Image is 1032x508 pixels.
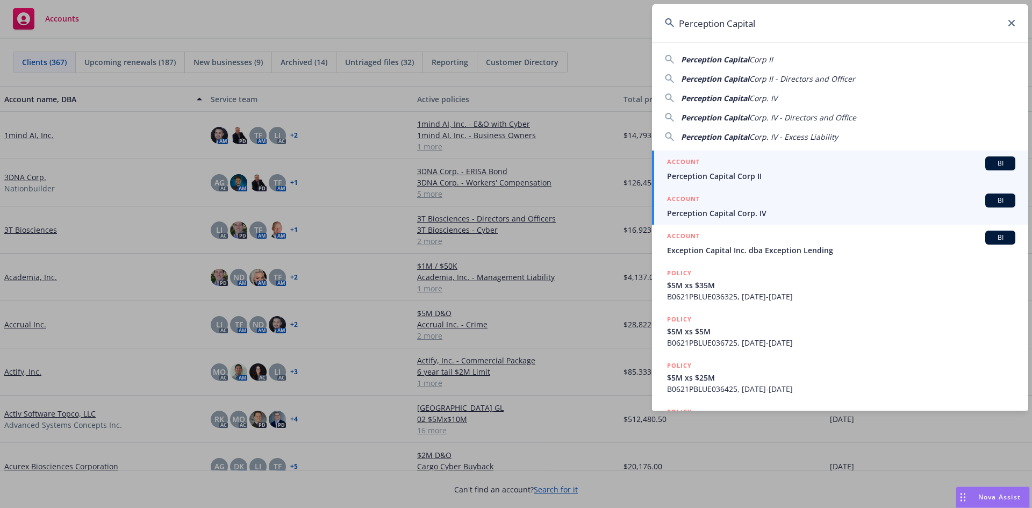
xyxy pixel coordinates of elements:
[681,74,749,84] span: Perception Capital
[667,280,1015,291] span: $5M xs $35M
[749,54,773,65] span: Corp II
[667,208,1015,219] span: Perception Capital Corp. IV
[956,486,1030,508] button: Nova Assist
[667,291,1015,302] span: B0621PBLUE036325, [DATE]-[DATE]
[749,132,838,142] span: Corp. IV - Excess Liability
[978,492,1021,502] span: Nova Assist
[749,112,856,123] span: Corp. IV - Directors and Office
[652,262,1028,308] a: POLICY$5M xs $35MB0621PBLUE036325, [DATE]-[DATE]
[667,406,692,417] h5: POLICY
[990,159,1011,168] span: BI
[990,196,1011,205] span: BI
[667,170,1015,182] span: Perception Capital Corp II
[667,383,1015,395] span: B0621PBLUE036425, [DATE]-[DATE]
[681,112,749,123] span: Perception Capital
[749,74,855,84] span: Corp II - Directors and Officer
[667,156,700,169] h5: ACCOUNT
[956,487,970,507] div: Drag to move
[667,245,1015,256] span: Exception Capital Inc. dba Exception Lending
[652,354,1028,400] a: POLICY$5M xs $25MB0621PBLUE036425, [DATE]-[DATE]
[652,225,1028,262] a: ACCOUNTBIException Capital Inc. dba Exception Lending
[667,326,1015,337] span: $5M xs $5M
[652,400,1028,447] a: POLICY
[681,93,749,103] span: Perception Capital
[667,231,700,244] h5: ACCOUNT
[681,132,749,142] span: Perception Capital
[667,337,1015,348] span: B0621PBLUE036725, [DATE]-[DATE]
[667,360,692,371] h5: POLICY
[667,314,692,325] h5: POLICY
[990,233,1011,242] span: BI
[652,188,1028,225] a: ACCOUNTBIPerception Capital Corp. IV
[749,93,777,103] span: Corp. IV
[652,4,1028,42] input: Search...
[667,194,700,206] h5: ACCOUNT
[652,308,1028,354] a: POLICY$5M xs $5MB0621PBLUE036725, [DATE]-[DATE]
[667,372,1015,383] span: $5M xs $25M
[681,54,749,65] span: Perception Capital
[652,151,1028,188] a: ACCOUNTBIPerception Capital Corp II
[667,268,692,278] h5: POLICY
